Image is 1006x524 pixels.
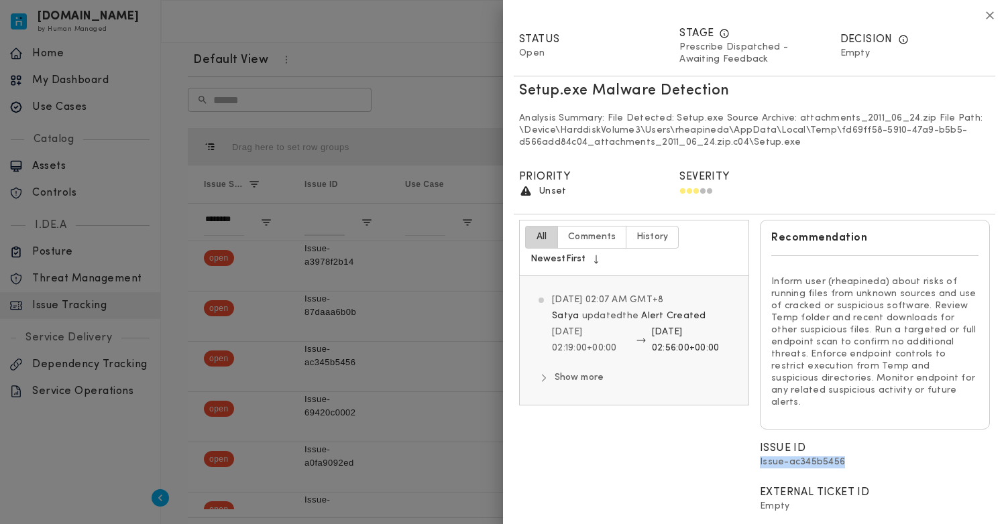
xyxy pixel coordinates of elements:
[840,31,893,48] span: Decision
[679,185,713,198] div: Medium
[519,169,570,185] span: Priority
[679,25,714,42] span: Stage
[539,186,566,198] p: Unset
[679,169,729,185] span: Severity
[771,276,979,409] p: Inform user (rheapineda) about risks of running files from unknown sources and use of cracked or ...
[519,31,559,48] span: Status
[536,367,609,389] button: Show more
[679,42,788,64] span: Prescribe Dispatched - Awaiting Feedback
[652,324,732,356] p: [DATE] 02:56:00+00:00
[679,172,729,182] span: Severity
[557,226,626,249] button: comments
[719,28,730,39] div: Where the ticket is in the workflow
[519,113,990,149] p: Analysis Summary: File Detected: Setup.exe Source Archive: attachments_2011_06_24.zip File Path: ...
[582,311,639,321] span: updated the
[760,501,789,511] span: Empty
[552,308,706,324] p: Satya Alert Created
[519,48,545,58] span: Open
[760,440,805,456] span: Issue ID
[519,82,730,101] h5: Setup.exe Malware Detection
[771,231,979,245] h6: Recommendation
[840,48,870,58] span: Empty
[760,443,805,454] span: Issue ID
[626,226,679,249] button: history
[552,292,732,308] p: [DATE] 02:07 AM GMT+8
[525,249,604,270] button: NewestFirst
[519,34,559,45] span: Status
[519,172,570,182] span: Priority
[679,28,714,39] span: Stage
[760,457,845,467] span: Issue-ac345b5456
[525,226,558,249] button: all
[898,34,909,45] div: Decision taken by your organization
[552,324,630,356] p: [DATE] 02:19:00+00:00
[840,34,893,45] span: Decision
[760,484,869,501] span: External Ticket ID
[760,487,869,498] span: External Ticket ID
